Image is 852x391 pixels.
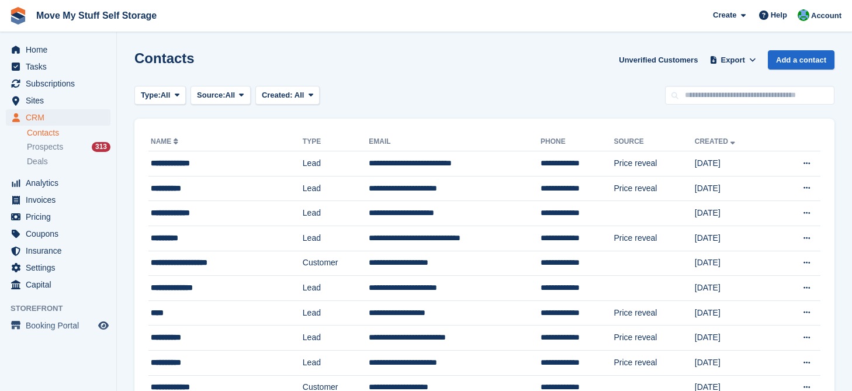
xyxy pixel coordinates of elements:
td: Price reveal [614,350,694,375]
span: Type: [141,89,161,101]
a: Created [695,137,737,146]
a: Unverified Customers [614,50,702,70]
a: menu [6,276,110,293]
td: Lead [303,326,369,351]
td: [DATE] [695,300,775,326]
span: Export [721,54,745,66]
td: Lead [303,176,369,201]
a: menu [6,175,110,191]
span: Capital [26,276,96,293]
span: Sites [26,92,96,109]
a: Name [151,137,181,146]
td: Lead [303,151,369,177]
td: [DATE] [695,201,775,226]
span: Deals [27,156,48,167]
h1: Contacts [134,50,195,66]
span: Help [771,9,787,21]
a: menu [6,109,110,126]
span: Booking Portal [26,317,96,334]
th: Email [369,133,541,151]
img: Dan [798,9,809,21]
td: [DATE] [695,251,775,276]
span: Source: [197,89,225,101]
span: Insurance [26,243,96,259]
td: Price reveal [614,300,694,326]
a: Deals [27,155,110,168]
a: Prospects 313 [27,141,110,153]
td: [DATE] [695,276,775,301]
td: [DATE] [695,151,775,177]
a: menu [6,41,110,58]
button: Created: All [255,86,320,105]
a: menu [6,75,110,92]
td: Price reveal [614,326,694,351]
span: Analytics [26,175,96,191]
td: Price reveal [614,176,694,201]
span: Home [26,41,96,58]
span: Invoices [26,192,96,208]
a: menu [6,259,110,276]
span: Storefront [11,303,116,314]
td: Lead [303,276,369,301]
a: Contacts [27,127,110,139]
span: All [295,91,304,99]
td: Lead [303,201,369,226]
td: Customer [303,251,369,276]
td: Price reveal [614,226,694,251]
a: menu [6,226,110,242]
a: menu [6,209,110,225]
span: Coupons [26,226,96,242]
td: [DATE] [695,350,775,375]
span: Tasks [26,58,96,75]
td: Lead [303,300,369,326]
button: Source: All [191,86,251,105]
td: Lead [303,226,369,251]
div: 313 [92,142,110,152]
span: Create [713,9,736,21]
button: Type: All [134,86,186,105]
button: Export [707,50,759,70]
td: Price reveal [614,151,694,177]
span: Account [811,10,841,22]
a: menu [6,58,110,75]
a: menu [6,317,110,334]
th: Type [303,133,369,151]
a: menu [6,192,110,208]
span: All [161,89,171,101]
a: menu [6,92,110,109]
td: [DATE] [695,226,775,251]
a: Move My Stuff Self Storage [32,6,161,25]
td: Lead [303,350,369,375]
span: Pricing [26,209,96,225]
a: Add a contact [768,50,834,70]
th: Source [614,133,694,151]
img: stora-icon-8386f47178a22dfd0bd8f6a31ec36ba5ce8667c1dd55bd0f319d3a0aa187defe.svg [9,7,27,25]
span: Settings [26,259,96,276]
td: [DATE] [695,326,775,351]
span: Prospects [27,141,63,153]
span: All [226,89,235,101]
span: Created: [262,91,293,99]
span: Subscriptions [26,75,96,92]
a: Preview store [96,319,110,333]
span: CRM [26,109,96,126]
td: [DATE] [695,176,775,201]
th: Phone [541,133,614,151]
a: menu [6,243,110,259]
